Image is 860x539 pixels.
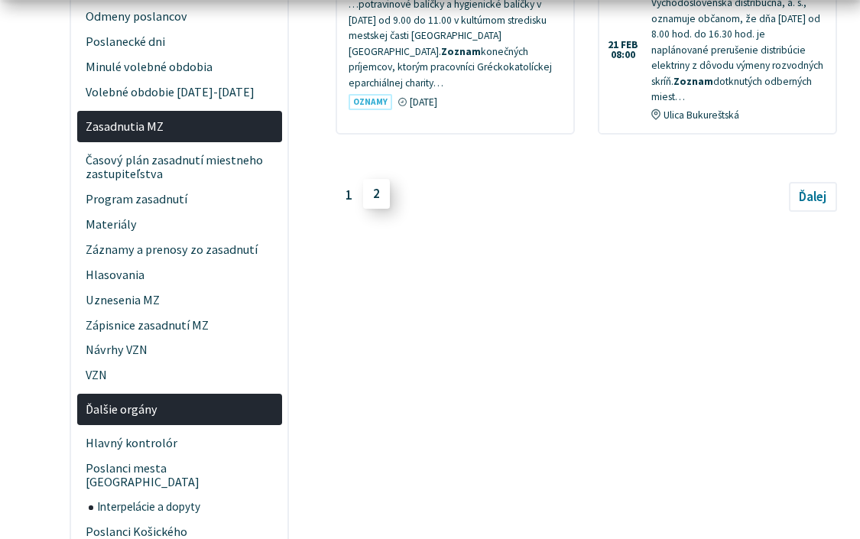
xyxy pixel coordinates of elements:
[336,180,363,209] span: 1
[77,456,282,495] a: Poslanci mesta [GEOGRAPHIC_DATA]
[77,237,282,262] a: Záznamy a prenosy zo zasadnutí
[86,148,273,187] span: Časový plán zasadnutí miestneho zastupiteľstva
[86,187,273,212] span: Program zasadnutí
[77,313,282,338] a: Zápisnice zasadnutí MZ
[86,456,273,495] span: Poslanci mesta [GEOGRAPHIC_DATA]
[86,313,273,338] span: Zápisnice zasadnutí MZ
[673,75,713,88] strong: Zoznam
[608,50,638,60] span: 08:00
[86,363,273,388] span: VZN
[97,495,273,519] span: Interpelácie a dopyty
[77,287,282,313] a: Uznesenia MZ
[608,40,618,50] span: 21
[664,109,739,122] span: Ulica Bukureštská
[77,80,282,106] a: Volebné obdobie [DATE]-[DATE]
[77,394,282,425] a: Ďalšie orgány
[77,111,282,142] a: Zasadnutia MZ
[349,94,392,110] span: Oznamy
[789,182,837,211] a: Ďalej
[86,212,273,237] span: Materiály
[86,397,273,422] span: Ďalšie orgány
[77,5,282,30] a: Odmeny poslancov
[86,338,273,363] span: Návrhy VZN
[86,431,273,456] span: Hlavný kontrolór
[77,338,282,363] a: Návrhy VZN
[77,431,282,456] a: Hlavný kontrolór
[89,495,282,519] a: Interpelácie a dopyty
[77,262,282,287] a: Hlasovania
[621,40,638,50] span: feb
[86,262,273,287] span: Hlasovania
[77,55,282,80] a: Minulé volebné obdobia
[86,55,273,80] span: Minulé volebné obdobia
[77,187,282,212] a: Program zasadnutí
[441,45,481,58] strong: Zoznam
[77,30,282,55] a: Poslanecké dni
[410,96,437,109] span: [DATE]
[86,237,273,262] span: Záznamy a prenosy zo zasadnutí
[86,5,273,30] span: Odmeny poslancov
[77,148,282,187] a: Časový plán zasadnutí miestneho zastupiteľstva
[799,188,826,205] span: Ďalej
[77,212,282,237] a: Materiály
[363,180,391,209] a: 2
[86,30,273,55] span: Poslanecké dni
[77,363,282,388] a: VZN
[86,114,273,139] span: Zasadnutia MZ
[86,80,273,106] span: Volebné obdobie [DATE]-[DATE]
[86,287,273,313] span: Uznesenia MZ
